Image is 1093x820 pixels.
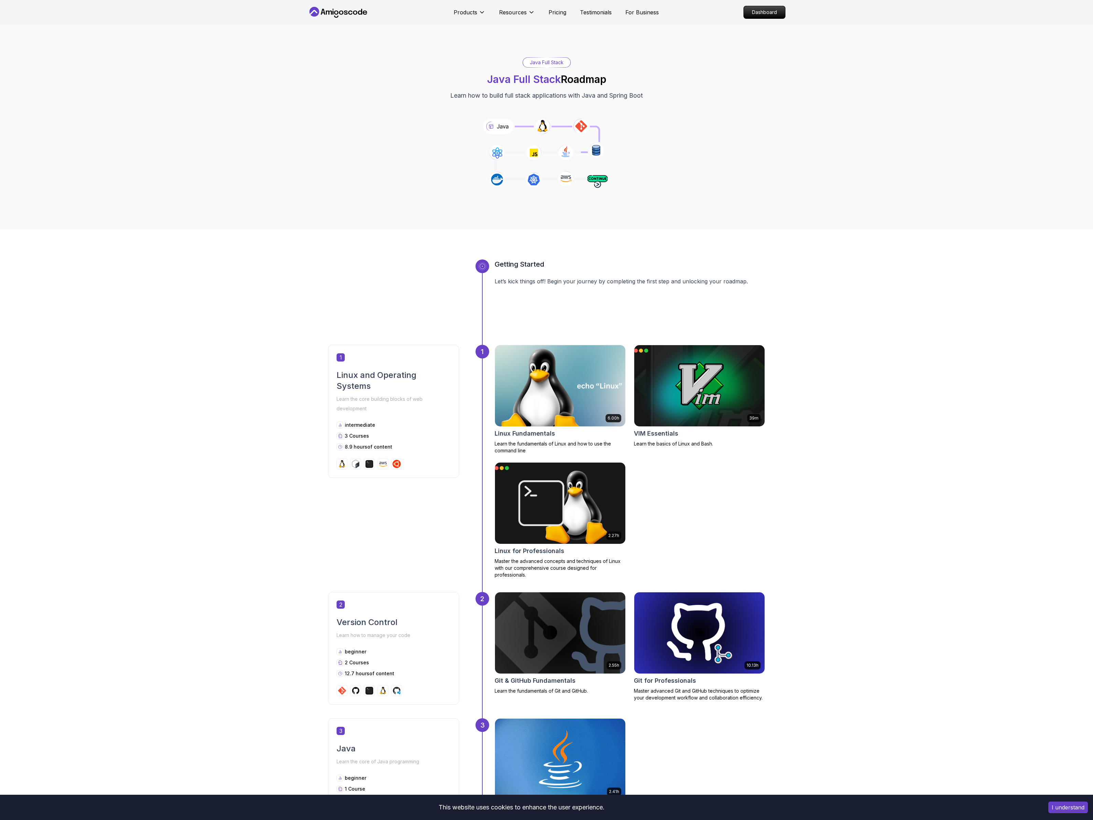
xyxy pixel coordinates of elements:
div: This website uses cookies to enhance the user experience. [5,800,1038,815]
p: 12.7 hours of content [345,670,394,677]
p: Master advanced Git and GitHub techniques to optimize your development workflow and collaboration... [634,688,765,701]
h2: Git & GitHub Fundamentals [495,676,576,685]
img: git logo [338,687,346,695]
p: Products [454,8,477,16]
p: Learn how to build full stack applications with Java and Spring Boot [450,91,643,100]
img: Linux Fundamentals card [495,345,625,426]
p: 2.41h [609,789,619,794]
p: Dashboard [744,6,785,18]
p: Master the advanced concepts and techniques of Linux with our comprehensive course designed for p... [495,558,626,578]
p: Learn the fundamentals of Git and GitHub. [495,688,626,694]
button: Products [454,8,485,22]
a: VIM Essentials card39mVIM EssentialsLearn the basics of Linux and Bash. [634,345,765,447]
p: beginner [345,775,366,781]
span: 1 [337,353,345,362]
p: Let’s kick things off! Begin your journey by completing the first step and unlocking your roadmap. [495,277,765,285]
span: 2 [337,600,345,609]
p: beginner [345,648,366,655]
p: intermediate [345,422,375,428]
div: Java Full Stack [523,58,570,67]
h2: VIM Essentials [634,429,678,438]
p: Learn the core building blocks of web development [337,394,451,413]
p: Learn the basics of Linux and Bash. [634,440,765,447]
a: Linux for Professionals card2.27hLinux for ProfessionalsMaster the advanced concepts and techniqu... [495,462,626,578]
a: Dashboard [743,6,785,19]
span: Java Full Stack [487,73,561,85]
h2: Git for Professionals [634,676,696,685]
p: 39m [749,415,758,421]
img: terminal logo [365,460,373,468]
a: For Business [625,8,659,16]
h2: Linux and Operating Systems [337,370,451,392]
div: 3 [475,718,489,732]
a: Linux Fundamentals card6.00hLinux FundamentalsLearn the fundamentals of Linux and how to use the ... [495,345,626,454]
button: Resources [499,8,535,22]
a: Testimonials [580,8,612,16]
p: Learn the core of Java programming [337,757,451,766]
button: Accept cookies [1048,802,1088,813]
img: VIM Essentials card [634,345,765,426]
img: codespaces logo [393,687,401,695]
div: 1 [475,345,489,358]
img: Git for Professionals card [634,592,765,674]
img: github logo [352,687,360,695]
p: Learn the fundamentals of Linux and how to use the command line [495,440,626,454]
a: Git & GitHub Fundamentals card2.55hGit & GitHub FundamentalsLearn the fundamentals of Git and Git... [495,592,626,694]
img: linux logo [338,460,346,468]
span: 1 Course [345,786,365,792]
div: 2 [475,592,489,606]
img: ubuntu logo [393,460,401,468]
h2: Java [337,743,451,754]
h2: Linux Fundamentals [495,429,555,438]
h3: Getting Started [495,259,765,269]
img: linux logo [379,687,387,695]
img: aws logo [379,460,387,468]
img: Java for Beginners card [495,719,625,800]
p: Learn how to manage your code [337,631,451,640]
p: 10.13h [747,663,758,668]
h2: Version Control [337,617,451,628]
h1: Roadmap [487,73,606,85]
p: Resources [499,8,527,16]
img: terminal logo [365,687,373,695]
img: Git & GitHub Fundamentals card [495,592,625,674]
img: bash logo [352,460,360,468]
a: Git for Professionals card10.13hGit for ProfessionalsMaster advanced Git and GitHub techniques to... [634,592,765,701]
p: 8.9 hours of content [345,443,392,450]
p: 2.55h [609,663,619,668]
p: 6.00h [608,415,619,421]
p: 2.27h [608,533,619,538]
span: 2 Courses [345,660,369,665]
span: 3 [337,727,345,735]
a: Pricing [549,8,566,16]
h2: Linux for Professionals [495,546,564,556]
img: Linux for Professionals card [495,463,625,544]
span: 3 Courses [345,433,369,439]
